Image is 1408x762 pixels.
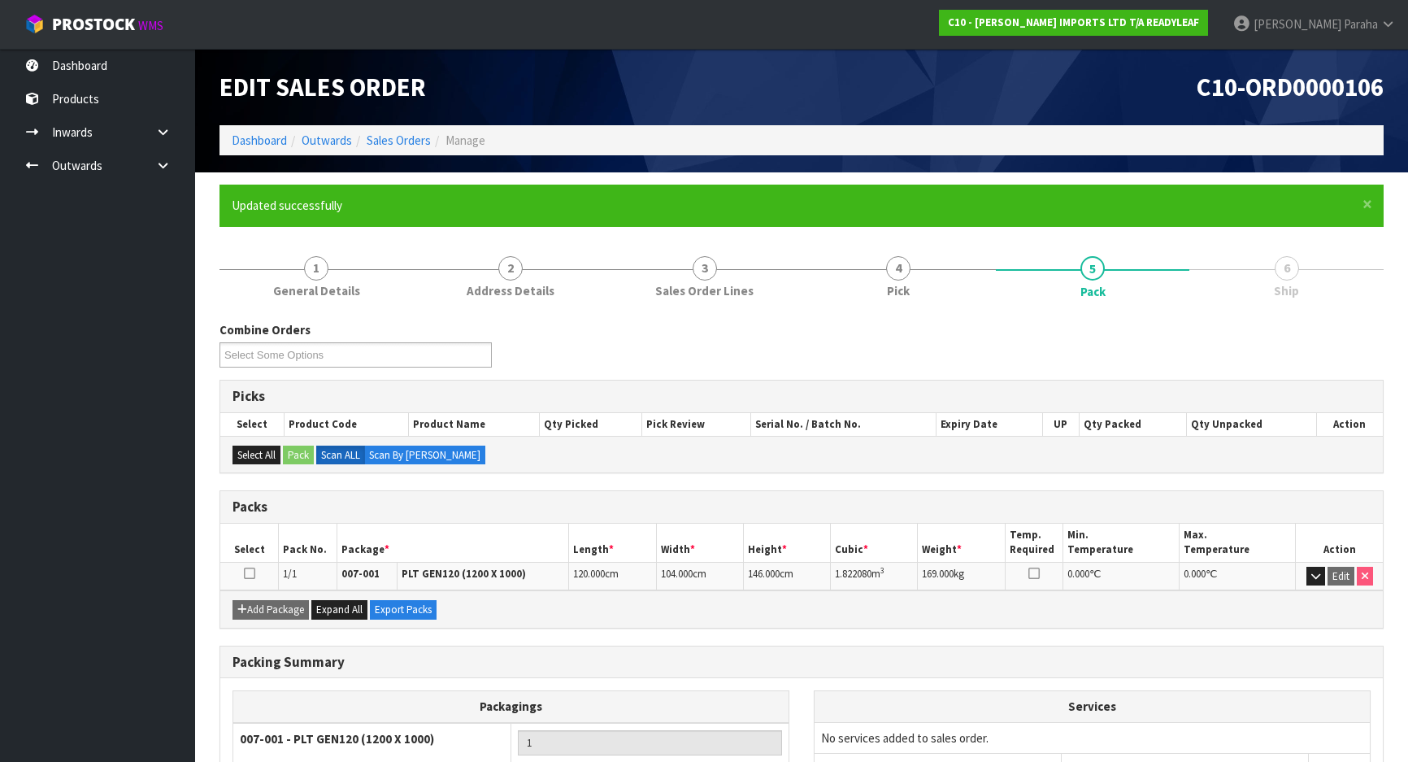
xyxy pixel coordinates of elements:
[1274,282,1299,299] span: Ship
[304,256,328,281] span: 1
[283,446,314,465] button: Pack
[364,446,485,465] label: Scan By [PERSON_NAME]
[302,133,352,148] a: Outwards
[367,133,431,148] a: Sales Orders
[743,562,830,590] td: cm
[642,413,751,436] th: Pick Review
[748,567,780,581] span: 146.000
[409,413,540,436] th: Product Name
[880,565,884,576] sup: 3
[402,567,526,581] strong: PLT GEN120 (1200 X 1000)
[232,655,1371,670] h3: Packing Summary
[831,562,918,590] td: m
[24,14,45,34] img: cube-alt.png
[1042,413,1079,436] th: UP
[1184,567,1206,581] span: 0.000
[656,524,743,562] th: Width
[655,282,754,299] span: Sales Order Lines
[573,567,605,581] span: 120.000
[918,562,1005,590] td: kg
[220,413,284,436] th: Select
[1316,413,1383,436] th: Action
[1180,562,1296,590] td: ℃
[370,600,437,620] button: Export Packs
[1254,16,1341,32] span: [PERSON_NAME]
[220,524,279,562] th: Select
[1063,562,1180,590] td: ℃
[1067,567,1089,581] span: 0.000
[232,133,287,148] a: Dashboard
[232,446,280,465] button: Select All
[445,133,485,148] span: Manage
[467,282,554,299] span: Address Details
[835,567,871,581] span: 1.822080
[831,524,918,562] th: Cubic
[1362,193,1372,216] span: ×
[316,446,365,465] label: Scan ALL
[751,413,936,436] th: Serial No. / Batch No.
[52,14,135,35] span: ProStock
[240,731,434,747] strong: 007-001 - PLT GEN120 (1200 X 1000)
[219,321,311,338] label: Combine Orders
[815,691,1370,722] th: Services
[219,72,426,102] span: Edit Sales Order
[311,600,367,620] button: Expand All
[232,499,1371,515] h3: Packs
[939,10,1208,36] a: C10 - [PERSON_NAME] IMPORTS LTD T/A READYLEAF
[1080,283,1106,300] span: Pack
[1079,413,1186,436] th: Qty Packed
[273,282,360,299] span: General Details
[1275,256,1299,281] span: 6
[232,600,309,620] button: Add Package
[918,524,1005,562] th: Weight
[232,198,342,213] span: Updated successfully
[337,524,569,562] th: Package
[233,691,789,723] th: Packagings
[284,413,408,436] th: Product Code
[1328,567,1354,586] button: Edit
[1005,524,1063,562] th: Temp. Required
[886,256,910,281] span: 4
[279,524,337,562] th: Pack No.
[743,524,830,562] th: Height
[1063,524,1180,562] th: Min. Temperature
[1187,413,1317,436] th: Qty Unpacked
[569,524,656,562] th: Length
[1197,72,1384,102] span: C10-ORD0000106
[283,567,297,581] span: 1/1
[138,18,163,33] small: WMS
[1180,524,1296,562] th: Max. Temperature
[936,413,1042,436] th: Expiry Date
[316,603,363,616] span: Expand All
[922,567,954,581] span: 169.000
[661,567,693,581] span: 104.000
[232,389,1371,404] h3: Picks
[1080,256,1105,281] span: 5
[540,413,642,436] th: Qty Picked
[1296,524,1383,562] th: Action
[815,722,1370,753] td: No services added to sales order.
[569,562,656,590] td: cm
[887,282,910,299] span: Pick
[656,562,743,590] td: cm
[948,15,1199,29] strong: C10 - [PERSON_NAME] IMPORTS LTD T/A READYLEAF
[1344,16,1378,32] span: Paraha
[498,256,523,281] span: 2
[693,256,717,281] span: 3
[341,567,380,581] strong: 007-001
